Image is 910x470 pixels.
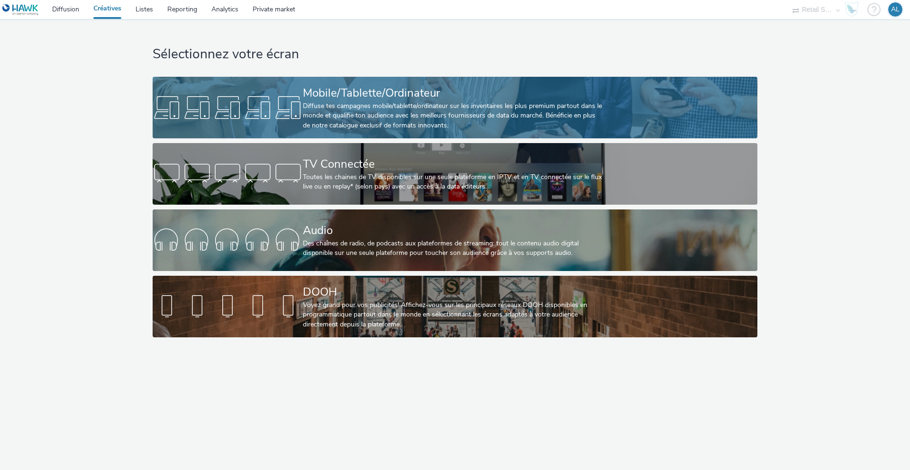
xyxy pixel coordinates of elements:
[303,156,603,172] div: TV Connectée
[303,222,603,239] div: Audio
[845,2,859,17] img: Hawk Academy
[303,239,603,258] div: Des chaînes de radio, de podcasts aux plateformes de streaming: tout le contenu audio digital dis...
[153,143,757,205] a: TV ConnectéeToutes les chaines de TV disponibles sur une seule plateforme en IPTV et en TV connec...
[303,300,603,329] div: Voyez grand pour vos publicités! Affichez-vous sur les principaux réseaux DOOH disponibles en pro...
[303,172,603,192] div: Toutes les chaines de TV disponibles sur une seule plateforme en IPTV et en TV connectée sur le f...
[891,2,900,17] div: AL
[303,284,603,300] div: DOOH
[2,4,39,16] img: undefined Logo
[153,77,757,138] a: Mobile/Tablette/OrdinateurDiffuse tes campagnes mobile/tablette/ordinateur sur les inventaires le...
[153,45,757,63] h1: Sélectionnez votre écran
[303,101,603,130] div: Diffuse tes campagnes mobile/tablette/ordinateur sur les inventaires les plus premium partout dan...
[153,209,757,271] a: AudioDes chaînes de radio, de podcasts aux plateformes de streaming: tout le contenu audio digita...
[153,276,757,337] a: DOOHVoyez grand pour vos publicités! Affichez-vous sur les principaux réseaux DOOH disponibles en...
[845,2,863,17] a: Hawk Academy
[303,85,603,101] div: Mobile/Tablette/Ordinateur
